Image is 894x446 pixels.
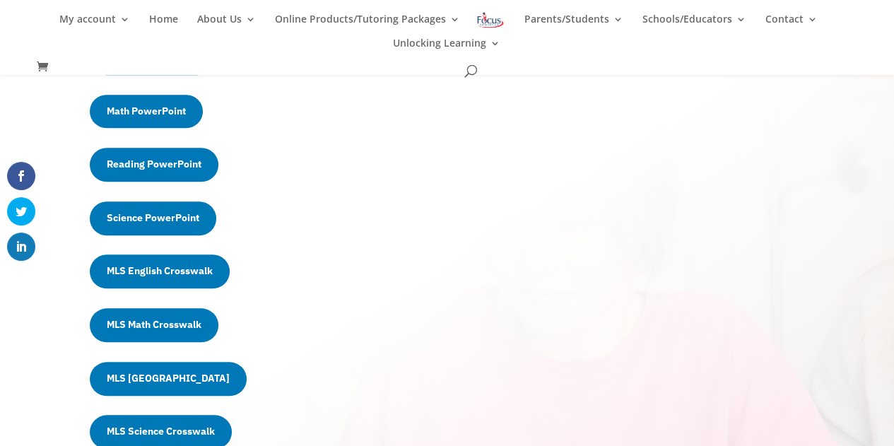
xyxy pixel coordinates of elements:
a: Parents/Students [524,14,623,38]
a: MLS Math Crosswalk [90,308,218,342]
a: Reading PowerPoint [90,148,218,182]
a: About Us [197,14,256,38]
a: Science PowerPoint [90,201,216,235]
a: Online Products/Tutoring Packages [275,14,460,38]
a: My account [59,14,130,38]
a: Unlocking Learning [393,38,500,62]
a: Schools/Educators [642,14,746,38]
img: Focus on Learning [476,10,505,30]
a: MLS English Crosswalk [90,254,230,288]
a: Contact [765,14,818,38]
a: Home [149,14,178,38]
a: Math PowerPoint [90,95,203,129]
a: MLS [GEOGRAPHIC_DATA] [90,362,247,396]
